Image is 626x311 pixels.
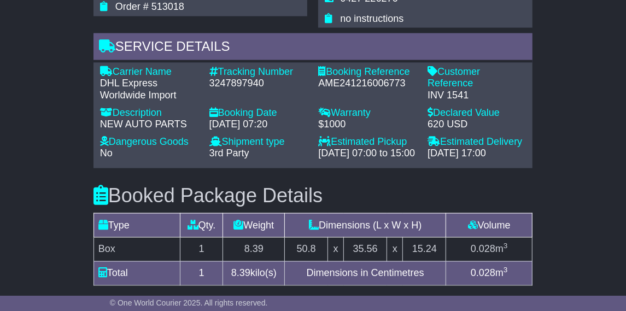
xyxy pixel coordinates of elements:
[318,119,417,131] div: $1000
[93,185,533,207] h3: Booked Package Details
[209,148,249,159] span: 3rd Party
[110,298,268,307] span: © One World Courier 2025. All rights reserved.
[428,66,526,90] div: Customer Reference
[100,148,113,159] span: No
[209,119,308,131] div: [DATE] 07:20
[231,268,250,279] span: 8.39
[403,237,446,261] td: 15.24
[115,1,184,12] span: Order # 513018
[318,78,417,90] div: AME241216006773
[344,237,387,261] td: 35.56
[318,148,417,160] div: [DATE] 07:00 to 15:00
[446,237,533,261] td: m
[428,148,526,160] div: [DATE] 17:00
[285,213,446,237] td: Dimensions (L x W x H)
[318,66,417,78] div: Booking Reference
[100,78,198,101] div: DHL Express Worldwide Import
[471,268,495,279] span: 0.028
[93,213,180,237] td: Type
[285,237,328,261] td: 50.8
[285,261,446,285] td: Dimensions in Centimetres
[100,107,198,119] div: Description
[93,33,533,63] div: Service Details
[387,237,403,261] td: x
[209,66,308,78] div: Tracking Number
[504,242,508,250] sup: 3
[223,261,285,285] td: kilo(s)
[340,13,403,24] span: no instructions
[93,237,180,261] td: Box
[471,244,495,255] span: 0.028
[209,136,308,148] div: Shipment type
[318,107,417,119] div: Warranty
[318,136,417,148] div: Estimated Pickup
[223,213,285,237] td: Weight
[180,237,223,261] td: 1
[428,119,526,131] div: 620 USD
[180,213,223,237] td: Qty.
[428,90,526,102] div: INV 1541
[100,66,198,78] div: Carrier Name
[93,261,180,285] td: Total
[180,261,223,285] td: 1
[446,213,533,237] td: Volume
[328,237,344,261] td: x
[223,237,285,261] td: 8.39
[504,266,508,274] sup: 3
[100,119,198,131] div: NEW AUTO PARTS
[428,107,526,119] div: Declared Value
[209,78,308,90] div: 3247897940
[428,136,526,148] div: Estimated Delivery
[446,261,533,285] td: m
[100,136,198,148] div: Dangerous Goods
[209,107,308,119] div: Booking Date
